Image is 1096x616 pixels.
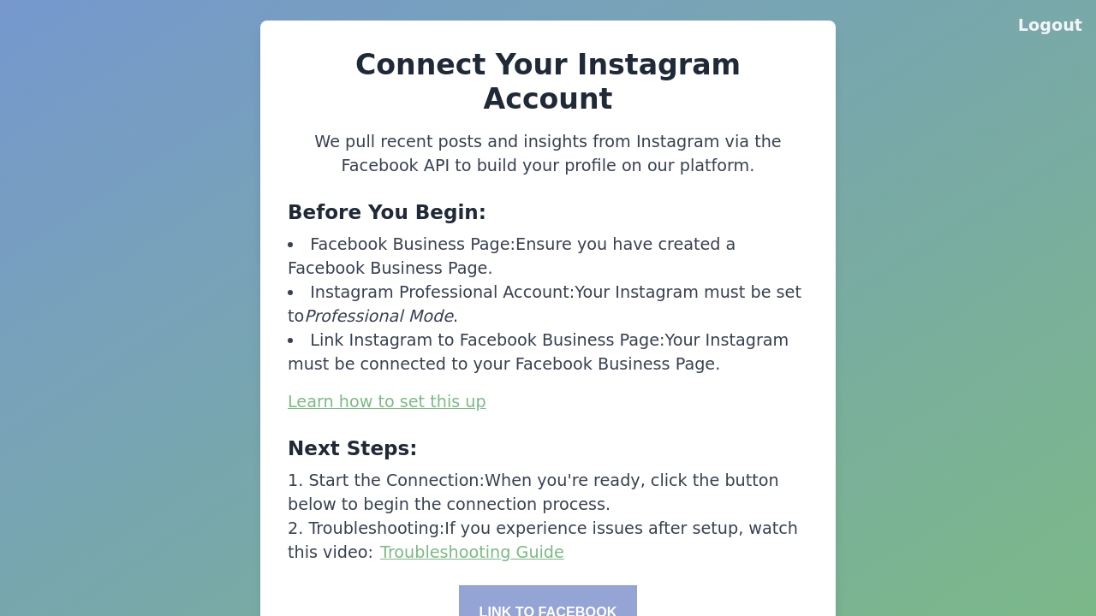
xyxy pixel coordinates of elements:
li: If you experience issues after setup, watch this video: [288,517,808,565]
li: Your Instagram must be connected to your Facebook Business Page. [288,329,808,376]
p: We pull recent posts and insights from Instagram via the Facebook API to build your profile on ou... [288,130,808,178]
li: Your Instagram must be set to . [288,281,808,329]
button: Logout [1018,14,1082,38]
a: Learn how to set this up [288,392,486,412]
h2: Connect Your Instagram Account [288,48,808,116]
li: When you're ready, click the button below to begin the connection process. [288,469,808,517]
a: Troubleshooting Guide [380,542,564,562]
h3: Before You Begin: [288,198,808,226]
span: Troubleshooting: [308,518,444,538]
span: Start the Connection: [308,471,485,490]
span: Link Instagram to Facebook Business Page: [310,330,664,350]
span: Facebook Business Page: [310,234,515,254]
span: Professional Mode [304,306,453,326]
h3: Next Steps: [288,435,808,462]
span: Instagram Professional Account: [310,282,575,302]
li: Ensure you have created a Facebook Business Page. [288,233,808,281]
